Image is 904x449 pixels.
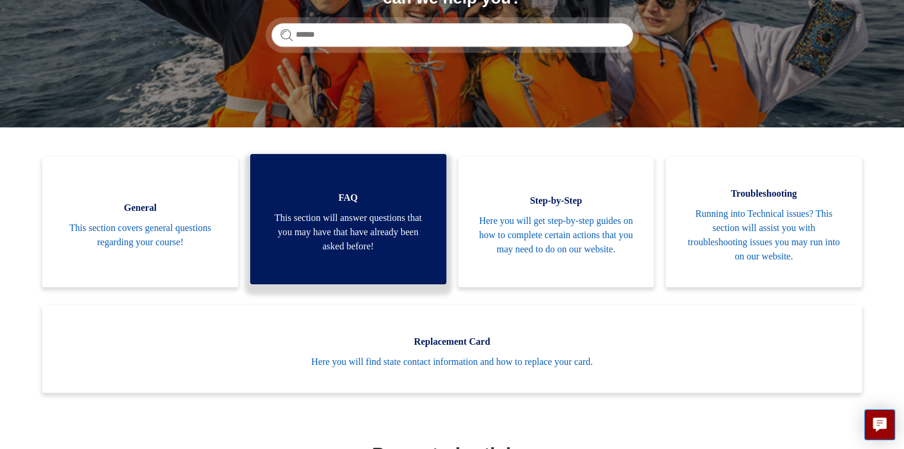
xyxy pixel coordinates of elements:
[268,191,429,205] span: FAQ
[683,207,844,264] span: Running into Technical issues? This section will assist you with troubleshooting issues you may r...
[268,211,429,254] span: This section will answer questions that you may have that have already been asked before!
[42,157,238,287] a: General This section covers general questions regarding your course!
[60,221,221,249] span: This section covers general questions regarding your course!
[60,335,844,349] span: Replacement Card
[271,23,633,47] input: Search
[60,201,221,215] span: General
[42,305,862,393] a: Replacement Card Here you will find state contact information and how to replace your card.
[476,214,637,256] span: Here you will get step-by-step guides on how to complete certain actions that you may need to do ...
[458,157,654,287] a: Step-by-Step Here you will get step-by-step guides on how to complete certain actions that you ma...
[666,157,862,287] a: Troubleshooting Running into Technical issues? This section will assist you with troubleshooting ...
[60,355,844,369] span: Here you will find state contact information and how to replace your card.
[476,194,637,208] span: Step-by-Step
[683,187,844,201] span: Troubleshooting
[864,409,895,440] button: Live chat
[250,154,446,284] a: FAQ This section will answer questions that you may have that have already been asked before!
